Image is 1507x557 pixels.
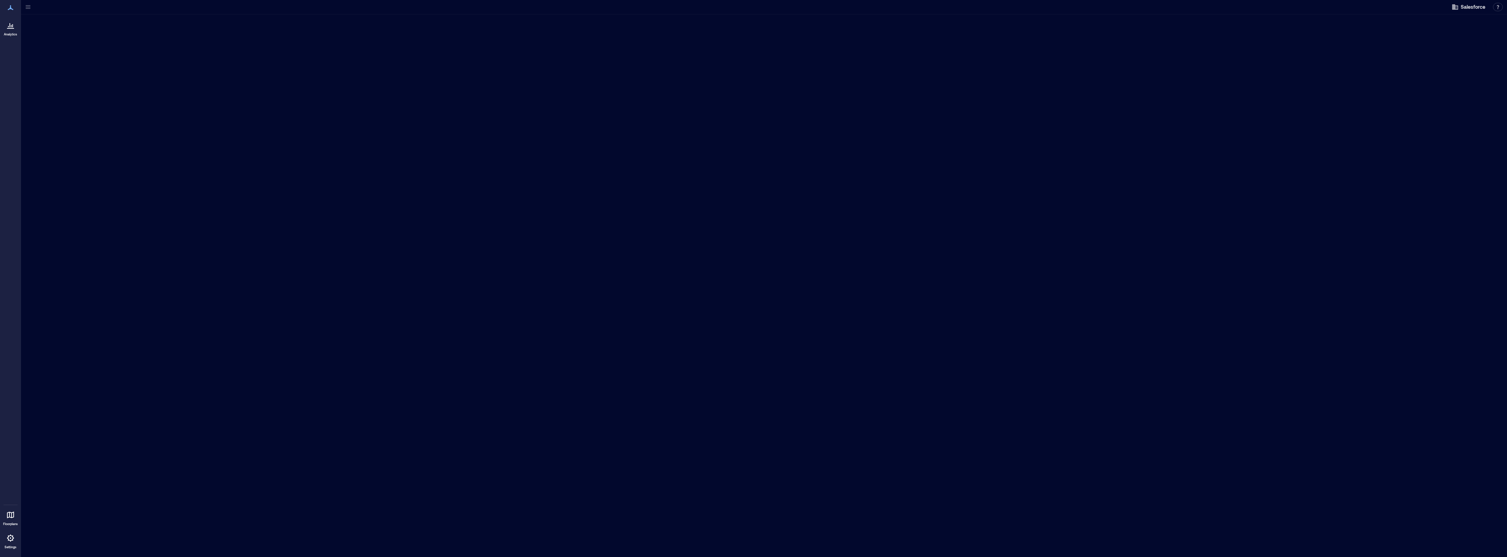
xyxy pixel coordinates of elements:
[2,530,19,551] a: Settings
[2,17,19,39] a: Analytics
[5,545,16,549] p: Settings
[1461,4,1485,11] span: Salesforce
[1,506,20,528] a: Floorplans
[4,32,17,36] p: Analytics
[3,522,18,526] p: Floorplans
[1450,1,1487,13] button: Salesforce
